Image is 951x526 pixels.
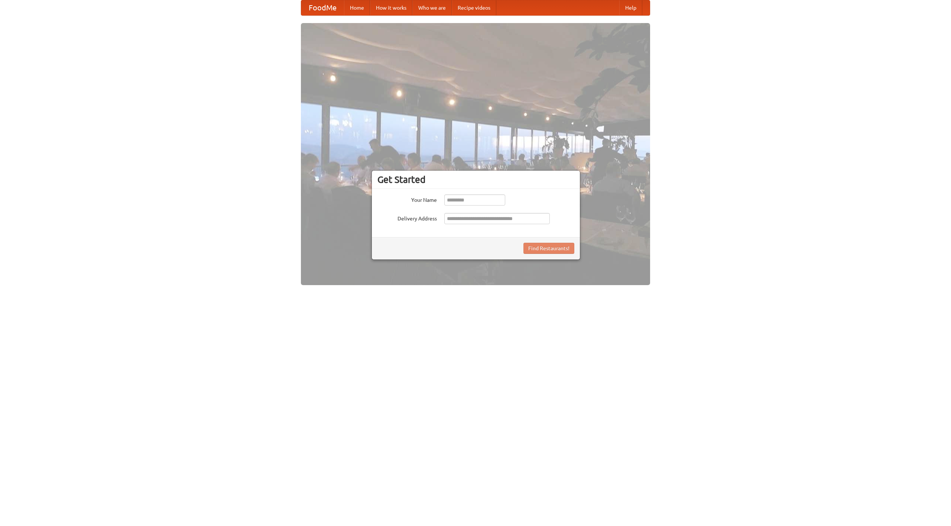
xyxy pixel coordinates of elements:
a: FoodMe [301,0,344,15]
label: Your Name [377,194,437,204]
h3: Get Started [377,174,574,185]
a: Home [344,0,370,15]
a: Who we are [412,0,452,15]
a: Recipe videos [452,0,496,15]
a: Help [619,0,642,15]
label: Delivery Address [377,213,437,222]
a: How it works [370,0,412,15]
button: Find Restaurants! [523,243,574,254]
